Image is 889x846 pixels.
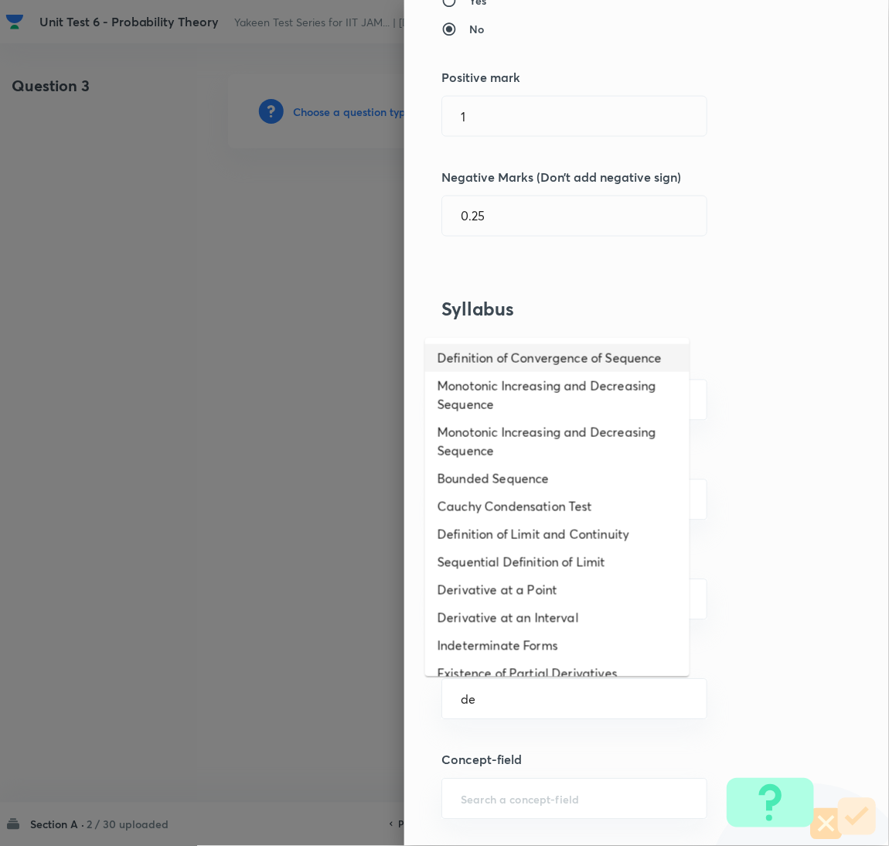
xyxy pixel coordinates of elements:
li: Monotonic Increasing and Decreasing Sequence [425,418,690,465]
li: Cauchy Condensation Test [425,493,690,520]
button: Open [698,499,701,502]
h5: Negative Marks (Don’t add negative sign) [441,168,800,186]
li: Sequential Definition of Limit [425,548,690,576]
button: Open [698,399,701,402]
li: Definition of Convergence of Sequence [425,344,690,372]
input: Search a sub-concept [461,692,688,707]
li: Existence of Partial Derivatives [425,660,690,687]
li: Derivative at a Point [425,576,690,604]
input: Positive marks [442,97,707,136]
h5: Concept-field [441,751,800,769]
h3: Syllabus [441,298,800,321]
li: Monotonic Increasing and Decreasing Sequence [425,372,690,418]
input: Search a concept-field [461,792,688,807]
button: Open [698,798,701,801]
li: Derivative at an Interval [425,604,690,632]
h5: Positive mark [441,68,800,87]
button: Open [698,599,701,602]
input: Negative marks [442,196,707,236]
li: Indeterminate Forms [425,632,690,660]
button: Close [698,698,701,701]
li: Definition of Limit and Continuity [425,520,690,548]
li: Bounded Sequence [425,465,690,493]
h6: No [469,21,484,37]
